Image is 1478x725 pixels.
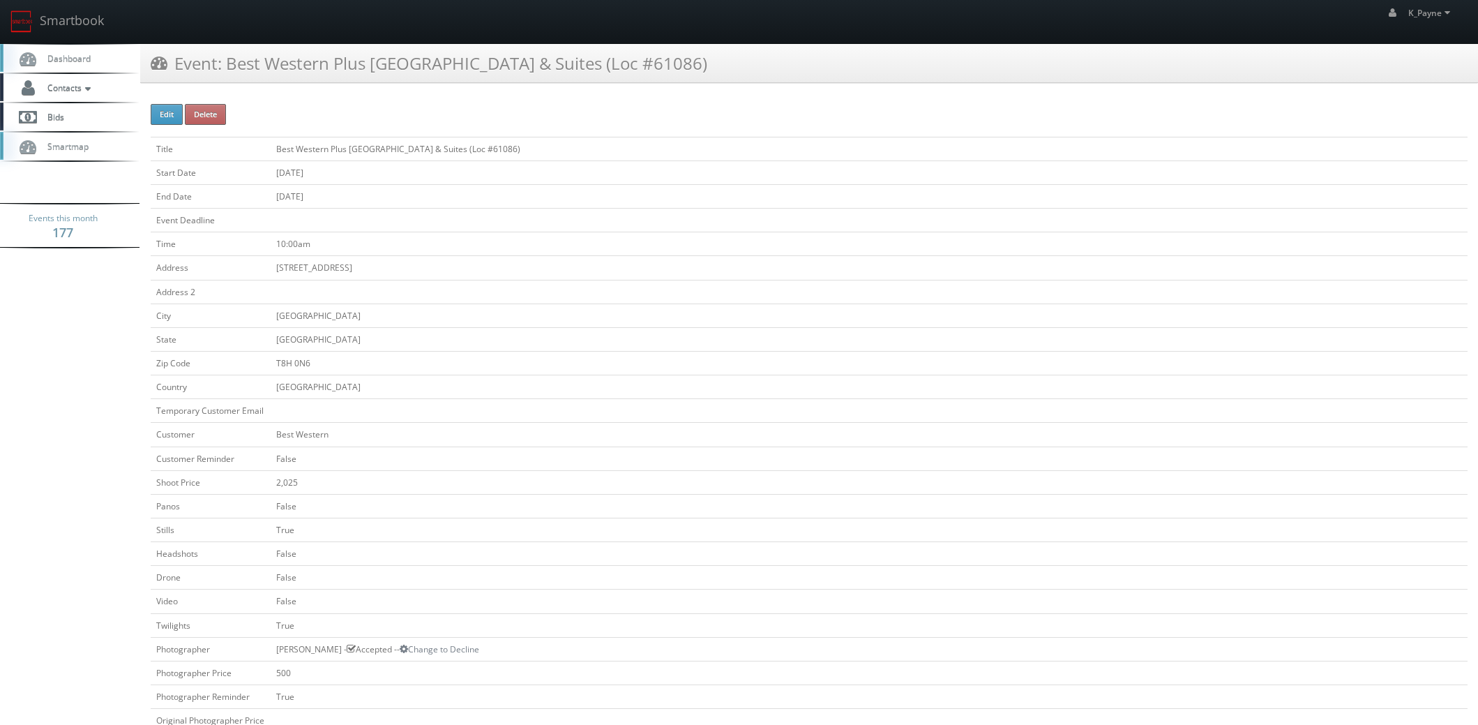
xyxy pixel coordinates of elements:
[271,184,1468,208] td: [DATE]
[271,423,1468,447] td: Best Western
[271,304,1468,327] td: [GEOGRAPHIC_DATA]
[400,643,479,655] a: Change to Decline
[271,160,1468,184] td: [DATE]
[151,542,271,566] td: Headshots
[271,351,1468,375] td: T8H 0N6
[29,211,98,225] span: Events this month
[151,280,271,304] td: Address 2
[40,52,91,64] span: Dashboard
[271,137,1468,160] td: Best Western Plus [GEOGRAPHIC_DATA] & Suites (Loc #61086)
[151,661,271,685] td: Photographer Price
[151,327,271,351] td: State
[151,375,271,399] td: Country
[151,685,271,708] td: Photographer Reminder
[151,104,183,125] button: Edit
[271,661,1468,685] td: 500
[271,518,1468,541] td: True
[151,399,271,423] td: Temporary Customer Email
[151,566,271,590] td: Drone
[151,232,271,256] td: Time
[40,140,89,152] span: Smartmap
[151,637,271,661] td: Photographer
[151,137,271,160] td: Title
[151,423,271,447] td: Customer
[151,184,271,208] td: End Date
[185,104,226,125] button: Delete
[271,685,1468,708] td: True
[271,327,1468,351] td: [GEOGRAPHIC_DATA]
[271,375,1468,399] td: [GEOGRAPHIC_DATA]
[271,470,1468,494] td: 2,025
[40,82,94,94] span: Contacts
[151,494,271,518] td: Panos
[151,590,271,613] td: Video
[271,590,1468,613] td: False
[151,51,707,75] h3: Event: Best Western Plus [GEOGRAPHIC_DATA] & Suites (Loc #61086)
[52,224,73,241] strong: 177
[151,160,271,184] td: Start Date
[151,470,271,494] td: Shoot Price
[10,10,33,33] img: smartbook-logo.png
[151,613,271,637] td: Twilights
[1408,7,1454,19] span: K_Payne
[271,613,1468,637] td: True
[271,232,1468,256] td: 10:00am
[151,304,271,327] td: City
[151,209,271,232] td: Event Deadline
[151,351,271,375] td: Zip Code
[271,447,1468,470] td: False
[151,256,271,280] td: Address
[271,566,1468,590] td: False
[271,542,1468,566] td: False
[271,637,1468,661] td: [PERSON_NAME] - Accepted --
[271,256,1468,280] td: [STREET_ADDRESS]
[271,494,1468,518] td: False
[151,447,271,470] td: Customer Reminder
[151,518,271,541] td: Stills
[40,111,64,123] span: Bids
